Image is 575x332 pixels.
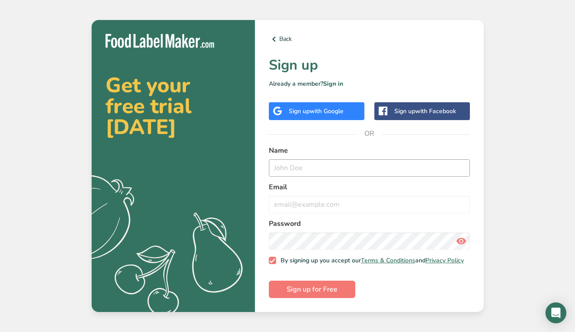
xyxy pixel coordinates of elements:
span: By signing up you accept our and [276,257,464,265]
p: Already a member? [269,79,470,88]
input: email@example.com [269,196,470,213]
div: Sign up [289,107,344,116]
h2: Get your free trial [DATE] [106,75,241,137]
img: Food Label Maker [106,34,214,48]
span: OR [356,121,382,147]
a: Sign in [323,80,343,88]
div: Open Intercom Messenger [545,302,566,323]
a: Privacy Policy [426,256,464,265]
span: Sign up for Free [287,284,337,295]
label: Password [269,218,470,229]
input: John Doe [269,159,470,177]
button: Sign up for Free [269,281,355,298]
div: Sign up [394,107,456,116]
span: with Facebook [415,107,456,115]
a: Terms & Conditions [361,256,415,265]
a: Back [269,34,470,44]
label: Name [269,145,470,156]
h1: Sign up [269,55,470,76]
label: Email [269,182,470,192]
span: with Google [310,107,344,115]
